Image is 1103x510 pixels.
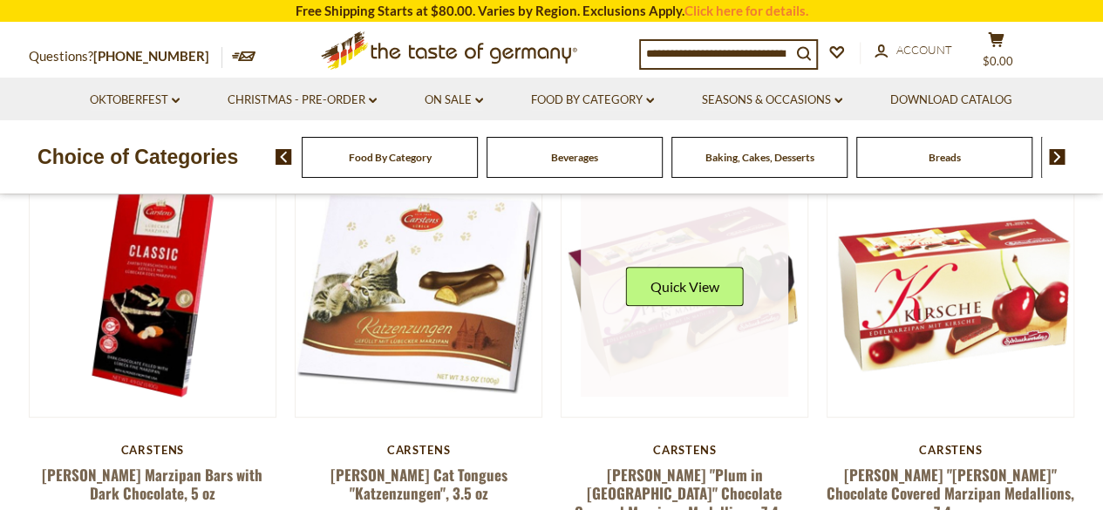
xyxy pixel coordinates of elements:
a: Baking, Cakes, Desserts [705,151,814,164]
a: Oktoberfest [90,91,180,110]
a: Breads [929,151,961,164]
button: Quick View [626,267,744,306]
img: previous arrow [276,149,292,165]
div: Carstens [295,443,543,457]
img: next arrow [1049,149,1066,165]
div: Carstens [29,443,277,457]
span: $0.00 [983,54,1013,68]
a: [PERSON_NAME] Cat Tongues "Katzenzungen", 3.5 oz [330,464,507,504]
img: Carstens [296,170,542,417]
button: $0.00 [970,31,1023,75]
a: Download Catalog [890,91,1012,110]
a: Christmas - PRE-ORDER [228,91,377,110]
div: Carstens [561,443,809,457]
img: Carstens [30,170,276,417]
a: Food By Category [349,151,432,164]
span: Account [896,43,952,57]
a: Click here for details. [684,3,808,18]
a: [PERSON_NAME] Marzipan Bars with Dark Chocolate, 5 oz [42,464,262,504]
a: Account [875,41,952,60]
a: Seasons & Occasions [702,91,842,110]
a: Food By Category [531,91,654,110]
img: Carstens [562,170,808,417]
p: Questions? [29,45,222,68]
img: Carstens [827,170,1074,417]
a: Beverages [551,151,598,164]
div: Carstens [827,443,1075,457]
a: On Sale [425,91,483,110]
a: [PHONE_NUMBER] [93,48,209,64]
